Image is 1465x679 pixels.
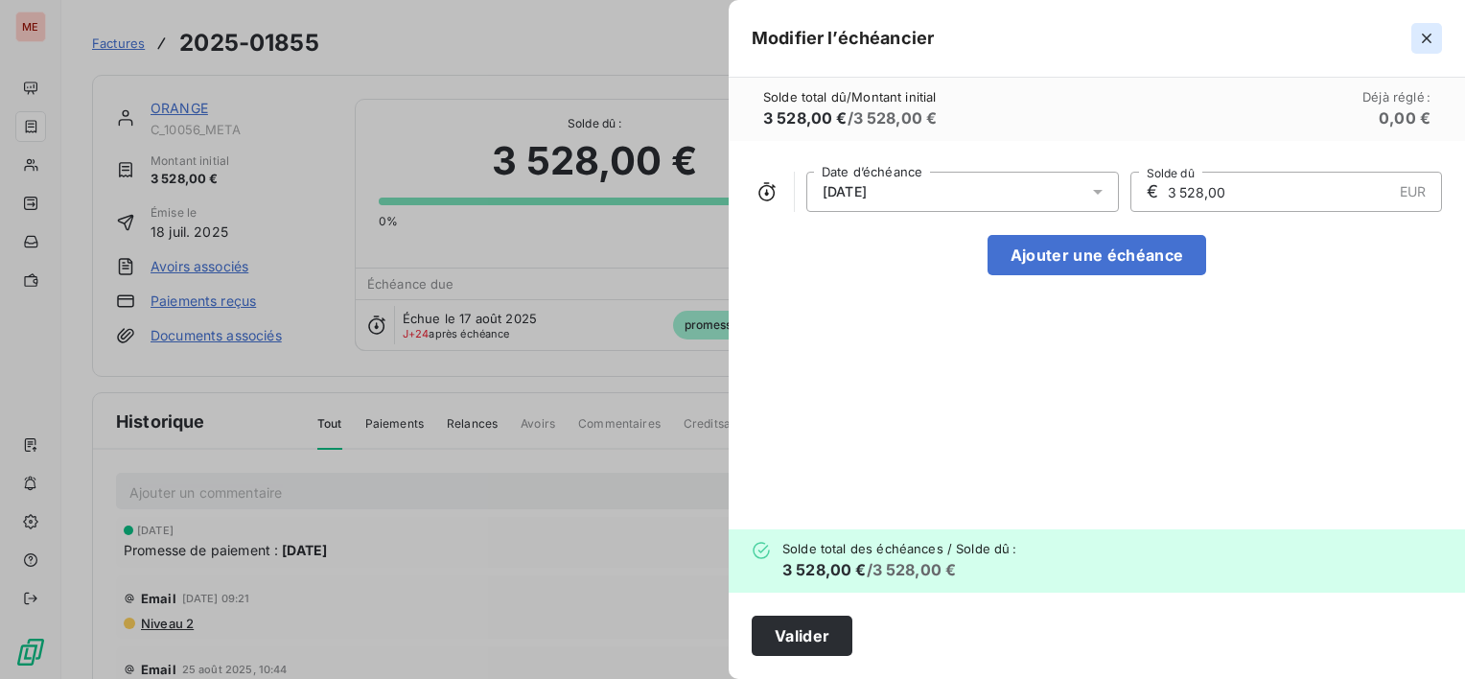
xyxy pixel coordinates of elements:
h6: 0,00 € [1379,106,1430,129]
span: 3 528,00 € [782,560,867,579]
button: Ajouter une échéance [988,235,1206,275]
span: [DATE] [823,184,867,199]
span: Solde total des échéances / Solde dû : [782,541,1016,556]
span: Solde total dû / Montant initial [763,89,937,105]
h5: Modifier l’échéancier [752,25,934,52]
h6: / 3 528,00 € [782,558,1016,581]
iframe: Intercom live chat [1400,614,1446,660]
span: 3 528,00 € [763,108,848,128]
h6: / 3 528,00 € [763,106,937,129]
button: Valider [752,616,852,656]
span: Déjà réglé : [1362,89,1430,105]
